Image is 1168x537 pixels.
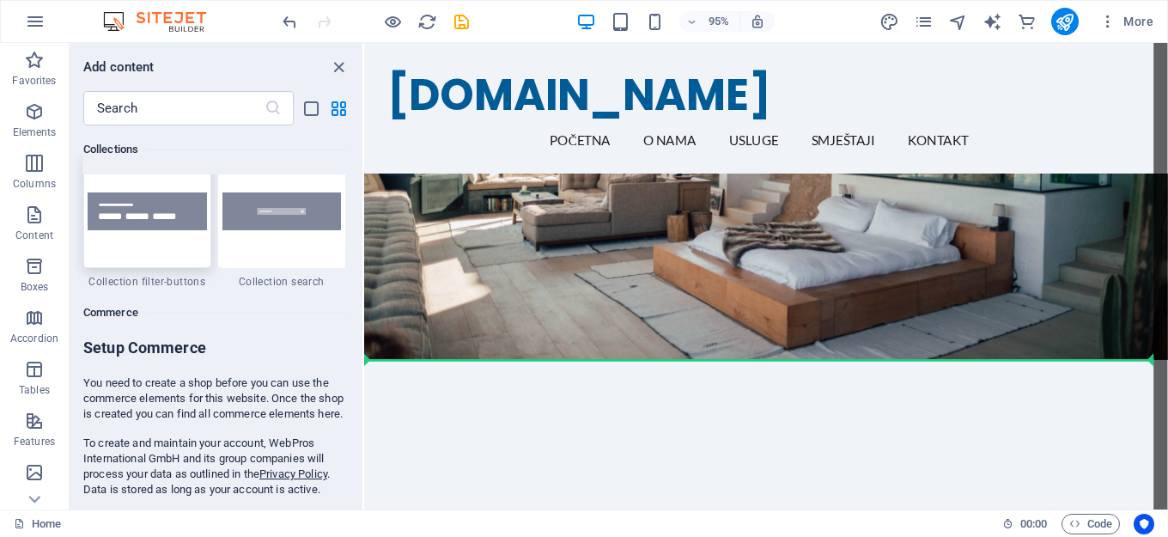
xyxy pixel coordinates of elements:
i: Navigator [948,12,968,32]
p: You need to create a shop before you can use the commerce elements for this website. Once the sho... [83,375,345,422]
p: Favorites [12,74,56,88]
p: Accordion [10,332,58,345]
button: text_generator [982,11,1003,32]
p: Content [15,229,53,242]
p: To create and maintain your account, WebPros International GmbH and its group companies will proc... [83,436,345,497]
span: Collection filter-buttons [83,275,211,289]
button: pages [914,11,934,32]
h6: Collections [83,139,345,160]
button: More [1092,8,1160,35]
div: Collection filter-buttons [83,155,211,289]
i: Design (Ctrl+Alt+Y) [879,12,899,32]
i: Pages (Ctrl+Alt+S) [914,12,934,32]
button: grid-view [328,98,349,119]
button: save [451,11,471,32]
span: : [1032,517,1035,530]
i: Publish [1055,12,1074,32]
button: undo [279,11,300,32]
button: Click here to leave preview mode and continue editing [382,11,403,32]
img: collections-search-bar.svg [222,192,342,231]
a: Privacy Policy [259,467,327,480]
span: Collection search [218,275,346,289]
p: Columns [13,177,56,191]
p: Boxes [21,280,49,294]
input: Search [83,91,265,125]
button: navigator [948,11,969,32]
h6: Commerce [83,302,345,323]
button: design [879,11,900,32]
p: Images [17,486,52,500]
span: Code [1069,514,1112,534]
button: close panel [328,57,349,77]
img: collections-filter.svg [88,192,207,231]
i: Commerce [1017,12,1037,32]
button: Usercentrics [1134,514,1154,534]
button: publish [1051,8,1079,35]
button: reload [417,11,437,32]
i: AI Writer [982,12,1002,32]
button: Code [1062,514,1120,534]
h6: Session time [1002,514,1048,534]
a: Click to cancel selection. Double-click to open Pages [14,514,61,534]
div: Collection search [218,155,346,289]
span: 00 00 [1020,514,1047,534]
h6: Setup Commerce [83,338,345,362]
i: Reload page [417,12,437,32]
h6: Add content [83,57,155,77]
span: More [1099,13,1153,30]
i: Undo: Change menu items (Ctrl+Z) [280,12,300,32]
p: Tables [19,383,50,397]
img: Editor Logo [99,11,228,32]
p: Features [14,435,55,449]
button: commerce [1017,11,1037,32]
button: list-view [301,98,321,119]
button: 95% [679,11,740,32]
i: Save (Ctrl+S) [452,12,471,32]
p: Elements [13,125,57,139]
h6: 95% [705,11,733,32]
